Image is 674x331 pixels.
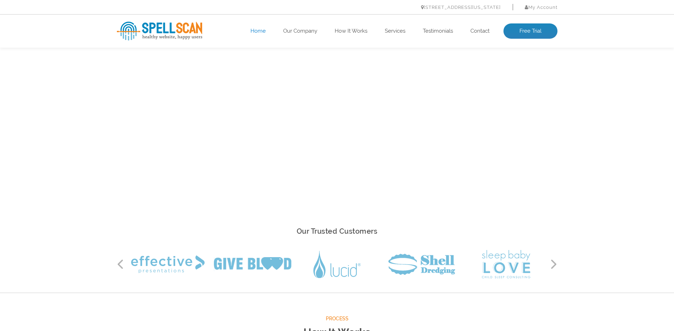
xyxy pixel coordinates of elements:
[313,251,361,278] img: Lucid
[117,259,124,270] button: Previous
[117,225,557,238] h2: Our Trusted Customers
[117,314,557,323] span: Process
[550,259,557,270] button: Next
[214,257,291,271] img: Give Blood
[482,250,530,278] img: Sleep Baby Love
[131,255,205,273] img: Effective
[388,254,455,275] img: Shell Dredging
